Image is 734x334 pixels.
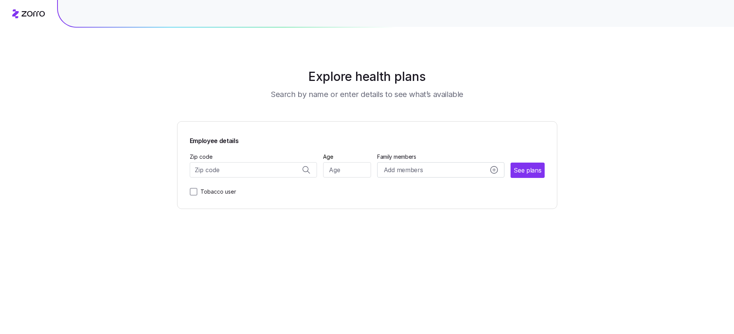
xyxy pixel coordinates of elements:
span: See plans [514,166,541,175]
span: Employee details [190,134,239,146]
input: Zip code [190,162,317,178]
button: See plans [511,163,544,178]
span: Add members [384,165,423,175]
span: Family members [377,153,505,161]
label: Age [323,153,333,161]
input: Age [323,162,371,178]
label: Tobacco user [197,187,236,196]
svg: add icon [490,166,498,174]
label: Zip code [190,153,213,161]
h3: Search by name or enter details to see what’s available [271,89,463,100]
button: Add membersadd icon [377,162,505,178]
h1: Explore health plans [196,67,538,86]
